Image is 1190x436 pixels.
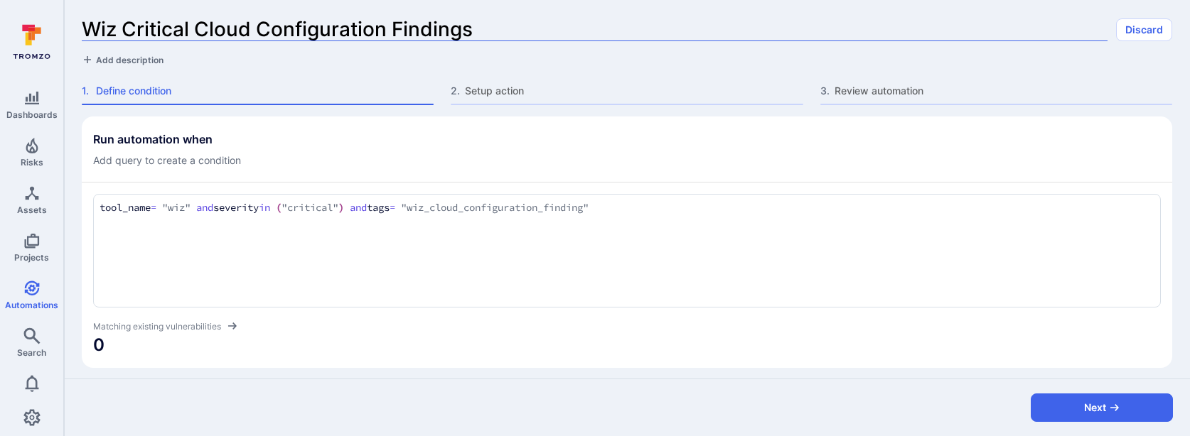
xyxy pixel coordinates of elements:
[14,252,49,263] span: Projects
[1116,18,1172,41] button: Discard
[96,84,434,98] span: Define condition
[6,109,58,120] span: Dashboards
[100,200,1154,216] textarea: Add condition
[93,132,241,146] h2: Run automation when
[465,84,803,98] span: Setup action
[5,300,58,310] span: Automations
[82,18,1108,41] input: Enter automation name
[17,205,47,215] span: Assets
[93,334,1161,356] span: Matching counter
[93,321,221,332] span: Matching existing vulnerabilities
[21,157,43,168] span: Risks
[82,53,164,67] button: Add description
[835,84,1172,98] span: Review automation
[17,347,46,358] span: Search
[1031,393,1173,422] button: Next
[820,84,832,98] span: 3 .
[93,153,241,168] span: Add query to create a condition
[82,84,93,98] span: 1 .
[451,84,462,98] span: 2 .
[96,55,164,65] span: Add description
